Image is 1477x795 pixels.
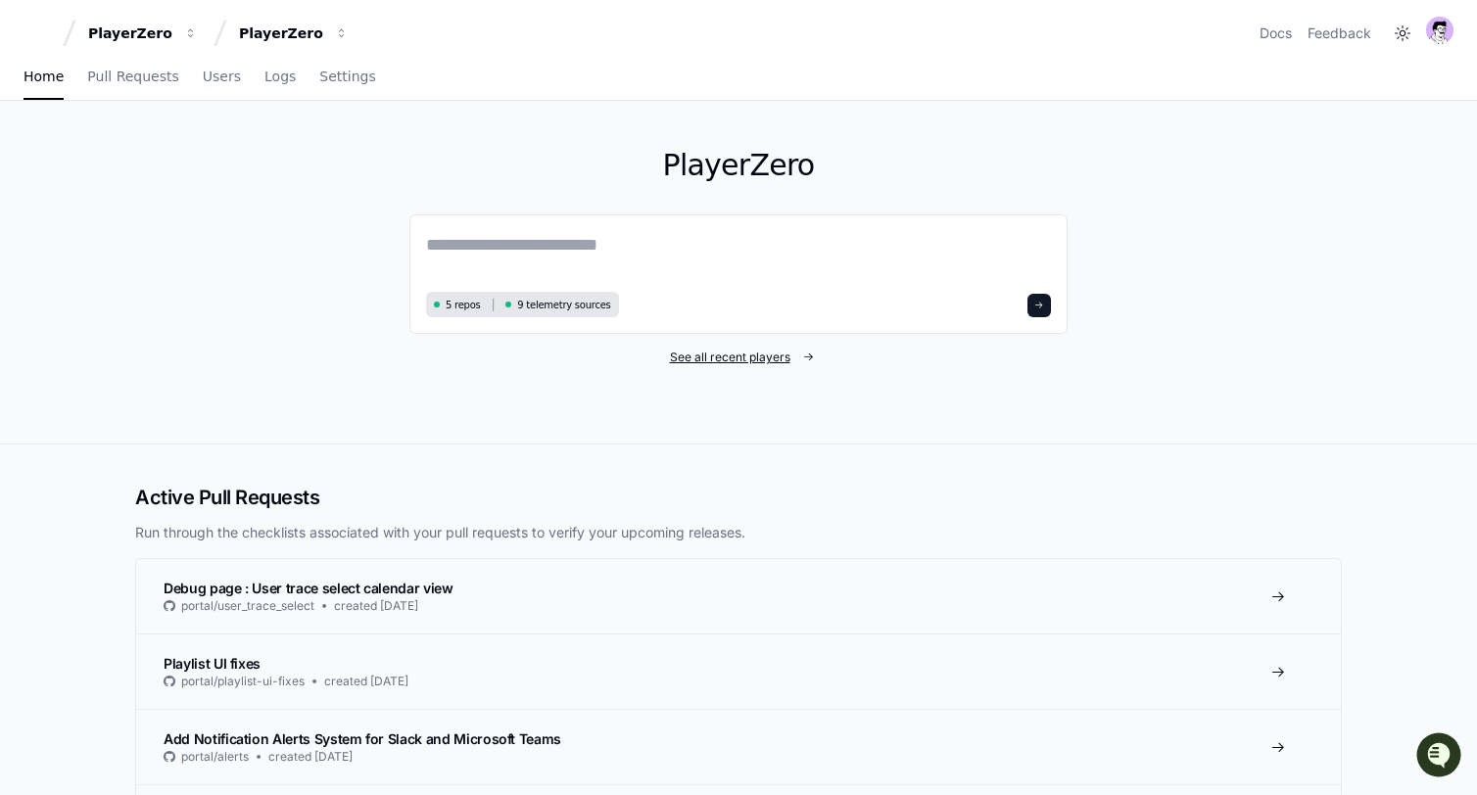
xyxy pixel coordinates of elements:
[264,55,296,100] a: Logs
[1414,730,1467,783] iframe: Open customer support
[67,146,321,165] div: Start new chat
[264,70,296,82] span: Logs
[239,23,323,43] div: PlayerZero
[135,484,1342,511] h2: Active Pull Requests
[181,749,249,765] span: portal/alerts
[195,206,237,220] span: Pylon
[67,165,248,181] div: We're available if you need us!
[24,70,64,82] span: Home
[203,70,241,82] span: Users
[136,559,1341,633] a: Debug page : User trace select calendar viewportal/user_trace_selectcreated [DATE]
[268,749,353,765] span: created [DATE]
[164,580,453,596] span: Debug page : User trace select calendar view
[670,350,790,365] span: See all recent players
[88,23,172,43] div: PlayerZero
[87,70,178,82] span: Pull Requests
[319,70,375,82] span: Settings
[80,16,206,51] button: PlayerZero
[409,148,1068,183] h1: PlayerZero
[135,523,1342,542] p: Run through the checklists associated with your pull requests to verify your upcoming releases.
[231,16,357,51] button: PlayerZero
[136,709,1341,784] a: Add Notification Alerts System for Slack and Microsoft Teamsportal/alertscreated [DATE]
[334,598,418,614] span: created [DATE]
[24,55,64,100] a: Home
[20,78,357,110] div: Welcome
[1308,23,1371,43] button: Feedback
[138,205,237,220] a: Powered byPylon
[409,350,1068,365] a: See all recent players
[333,152,357,175] button: Start new chat
[181,674,305,689] span: portal/playlist-ui-fixes
[319,55,375,100] a: Settings
[1426,17,1453,44] img: avatar
[87,55,178,100] a: Pull Requests
[164,730,561,747] span: Add Notification Alerts System for Slack and Microsoft Teams
[20,20,59,59] img: PlayerZero
[203,55,241,100] a: Users
[136,633,1341,709] a: Playlist UI fixesportal/playlist-ui-fixescreated [DATE]
[1260,23,1292,43] a: Docs
[517,298,610,312] span: 9 telemetry sources
[446,298,481,312] span: 5 repos
[20,146,55,181] img: 1756235613930-3d25f9e4-fa56-45dd-b3ad-e072dfbd1548
[324,674,408,689] span: created [DATE]
[164,655,261,672] span: Playlist UI fixes
[181,598,314,614] span: portal/user_trace_select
